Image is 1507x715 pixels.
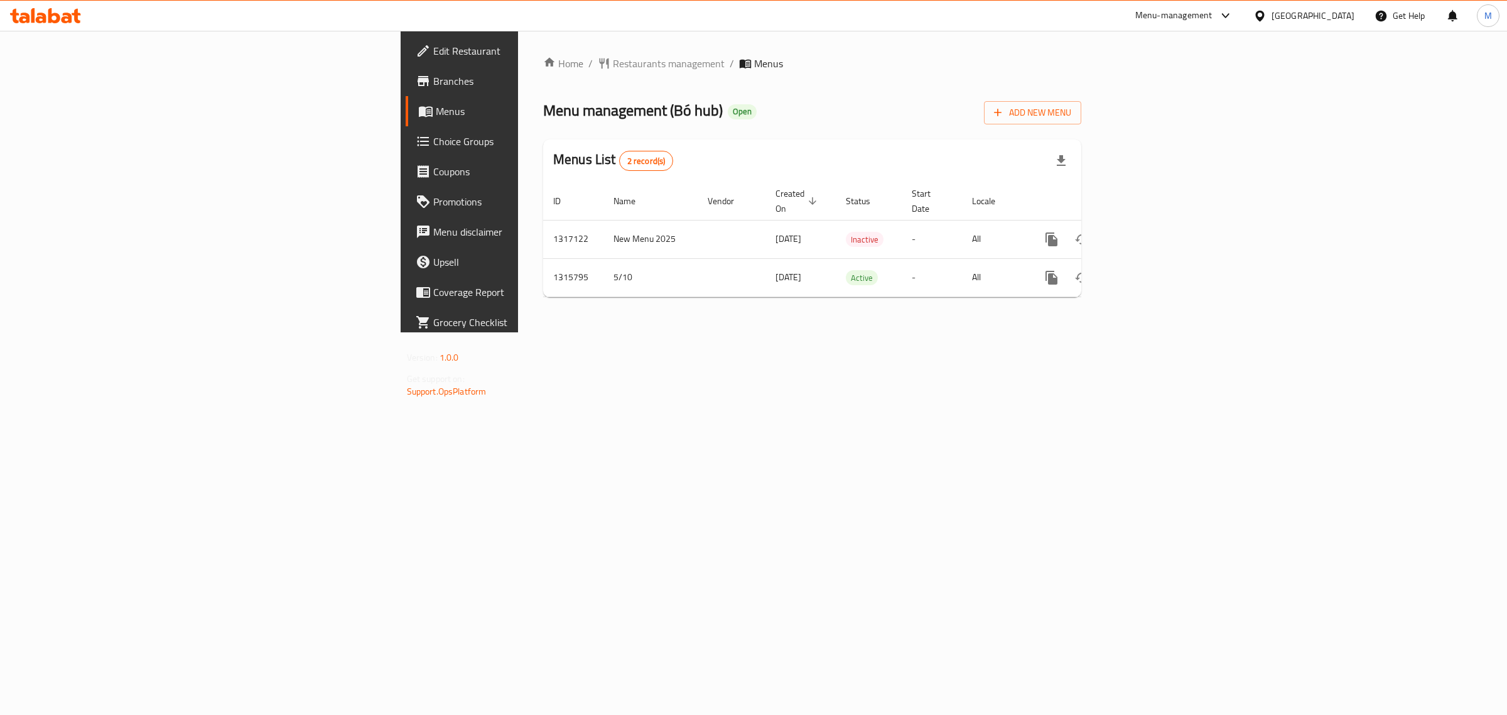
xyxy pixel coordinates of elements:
button: Change Status [1067,224,1097,254]
a: Menu disclaimer [406,217,652,247]
a: Coupons [406,156,652,187]
span: Choice Groups [433,134,642,149]
span: Active [846,271,878,285]
a: Grocery Checklist [406,307,652,337]
li: / [730,56,734,71]
a: Choice Groups [406,126,652,156]
span: 2 record(s) [620,155,673,167]
button: more [1037,224,1067,254]
span: Open [728,106,757,117]
span: Vendor [708,194,750,209]
a: Edit Restaurant [406,36,652,66]
span: [DATE] [775,231,801,247]
span: Menus [436,104,642,119]
table: enhanced table [543,182,1167,297]
span: Locale [972,194,1012,209]
h2: Menus List [553,150,673,171]
span: Branches [433,74,642,89]
span: Name [613,194,652,209]
span: [DATE] [775,269,801,285]
a: Menus [406,96,652,126]
span: Menus [754,56,783,71]
div: Total records count [619,151,674,171]
td: - [902,220,962,258]
span: Edit Restaurant [433,43,642,58]
span: Grocery Checklist [433,315,642,330]
td: All [962,258,1027,297]
span: Status [846,194,887,209]
span: ID [553,194,577,209]
span: Inactive [846,232,883,247]
div: Menu-management [1135,8,1213,23]
td: - [902,258,962,297]
span: Menu disclaimer [433,224,642,239]
span: Coupons [433,164,642,179]
td: All [962,220,1027,258]
span: M [1484,9,1492,23]
button: more [1037,263,1067,293]
a: Support.OpsPlatform [407,383,487,400]
span: Restaurants management [613,56,725,71]
span: Promotions [433,194,642,209]
a: Promotions [406,187,652,217]
nav: breadcrumb [543,56,1081,71]
span: Coverage Report [433,285,642,300]
div: [GEOGRAPHIC_DATA] [1272,9,1354,23]
span: Start Date [912,186,947,216]
th: Actions [1027,182,1167,221]
a: Restaurants management [598,56,725,71]
span: Get support on: [407,371,465,387]
a: Branches [406,66,652,96]
button: Change Status [1067,263,1097,293]
span: Upsell [433,254,642,270]
span: Version: [407,349,438,366]
button: Add New Menu [984,101,1081,124]
div: Active [846,270,878,285]
span: Created On [775,186,821,216]
span: Add New Menu [994,105,1071,121]
a: Upsell [406,247,652,277]
a: Coverage Report [406,277,652,307]
div: Export file [1046,146,1076,176]
span: 1.0.0 [440,349,459,366]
